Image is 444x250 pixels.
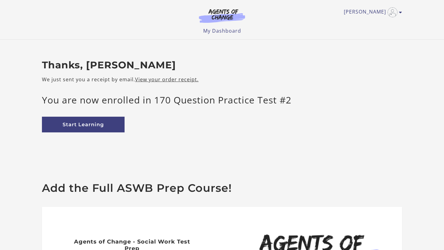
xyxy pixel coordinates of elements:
[42,117,125,132] a: Start Learning
[135,76,199,83] a: View your order receipt.
[42,182,402,195] h2: Add the Full ASWB Prep Course!
[42,76,402,83] p: We just sent you a receipt by email.
[192,9,252,23] img: Agents of Change Logo
[42,59,402,71] h2: Thanks, [PERSON_NAME]
[344,7,399,17] a: Toggle menu
[203,27,241,34] a: My Dashboard
[42,93,402,107] p: You are now enrolled in 170 Question Practice Test #2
